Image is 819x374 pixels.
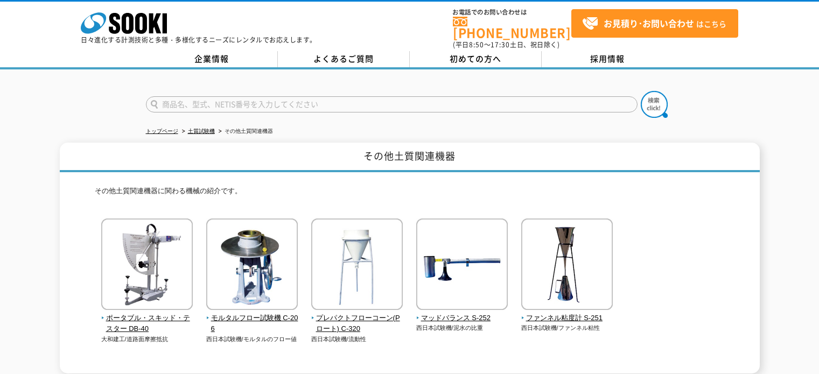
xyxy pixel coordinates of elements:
[206,313,298,335] span: モルタルフロー試験機 C-206
[206,218,298,313] img: モルタルフロー試験機 C-206
[101,313,193,335] span: ポータブル・スキッド・テスター DB-40
[311,335,403,344] p: 西日本試験機/流動性
[146,51,278,67] a: 企業情報
[311,302,403,335] a: プレパクトフローコーン(Pロート) C-320
[641,91,668,118] img: btn_search.png
[101,302,193,335] a: ポータブル・スキッド・テスター DB-40
[453,9,571,16] span: お電話でのお問い合わせは
[101,335,193,344] p: 大和建工/道路面摩擦抵抗
[311,313,403,335] span: プレパクトフローコーン(Pロート) C-320
[453,17,571,39] a: [PHONE_NUMBER]
[101,218,193,313] img: ポータブル・スキッド・テスター DB-40
[450,53,501,65] span: 初めての方へ
[95,186,725,202] p: その他土質関連機器に関わる機械の紹介です。
[278,51,410,67] a: よくあるご質問
[410,51,542,67] a: 初めての方へ
[521,323,613,333] p: 西日本試験機/ファンネル粘性
[206,302,298,335] a: モルタルフロー試験機 C-206
[604,17,694,30] strong: お見積り･お問い合わせ
[216,126,273,137] li: その他土質関連機器
[146,96,638,112] input: 商品名、型式、NETIS番号を入力してください
[416,323,508,333] p: 西日本試験機/泥水の比重
[311,218,403,313] img: プレパクトフローコーン(Pロート) C-320
[521,302,613,324] a: ファンネル粘度計 S-251
[521,313,613,324] span: ファンネル粘度計 S-251
[521,218,613,313] img: ファンネル粘度計 S-251
[542,51,674,67] a: 採用情報
[81,37,317,43] p: 日々進化する計測技術と多種・多様化するニーズにレンタルでお応えします。
[582,16,726,32] span: はこちら
[188,128,215,134] a: 土質試験機
[206,335,298,344] p: 西日本試験機/モルタルのフロー値
[60,143,760,172] h1: その他土質関連機器
[453,40,559,50] span: (平日 ～ 土日、祝日除く)
[416,313,508,324] span: マッドバランス S-252
[571,9,738,38] a: お見積り･お問い合わせはこちら
[416,302,508,324] a: マッドバランス S-252
[469,40,484,50] span: 8:50
[416,218,508,313] img: マッドバランス S-252
[491,40,510,50] span: 17:30
[146,128,178,134] a: トップページ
